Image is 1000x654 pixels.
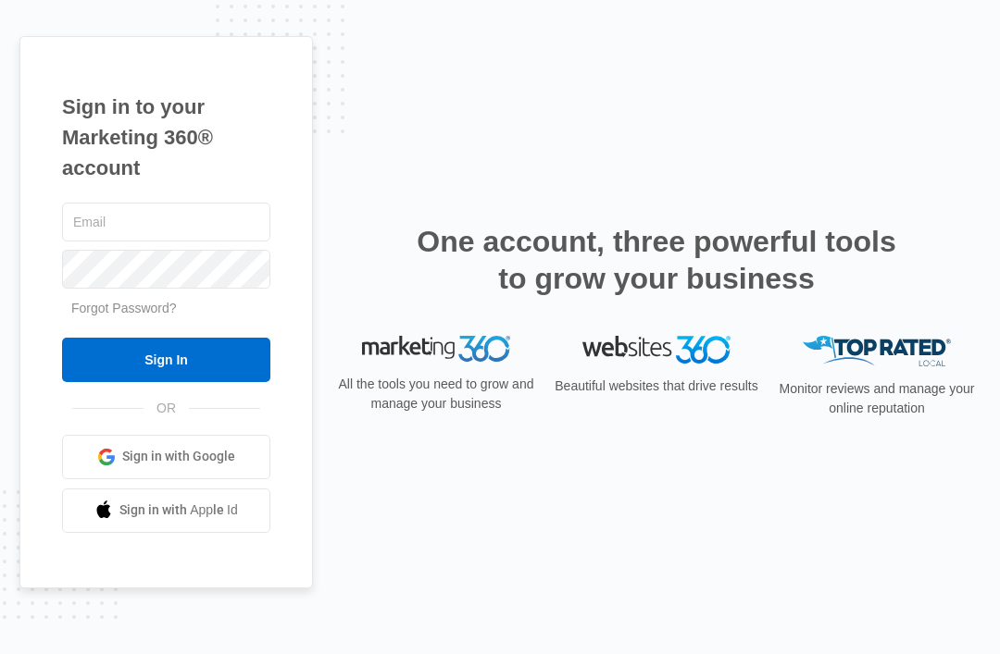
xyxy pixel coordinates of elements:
[119,500,238,520] span: Sign in with Apple Id
[62,203,270,241] input: Email
[62,338,270,382] input: Sign In
[122,447,235,466] span: Sign in with Google
[332,375,540,413] p: All the tools you need to grow and manage your business
[71,301,177,315] a: Forgot Password?
[362,336,510,362] img: Marketing 360
[62,435,270,479] a: Sign in with Google
[144,399,189,418] span: OR
[582,336,731,363] img: Websites 360
[553,376,760,396] p: Beautiful websites that drive results
[773,379,981,418] p: Monitor reviews and manage your online reputation
[803,336,951,366] img: Top Rated Local
[411,223,902,297] h2: One account, three powerful tools to grow your business
[62,488,270,533] a: Sign in with Apple Id
[62,92,270,183] h1: Sign in to your Marketing 360® account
